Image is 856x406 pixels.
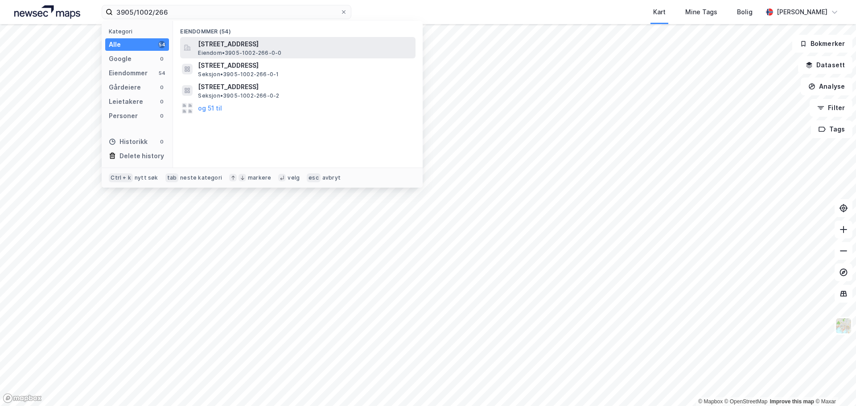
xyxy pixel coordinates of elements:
[109,39,121,50] div: Alle
[113,5,340,19] input: Søk på adresse, matrikkel, gårdeiere, leietakere eller personer
[198,39,412,49] span: [STREET_ADDRESS]
[322,174,341,181] div: avbryt
[198,82,412,92] span: [STREET_ADDRESS]
[811,363,856,406] iframe: Chat Widget
[158,70,165,77] div: 54
[811,120,852,138] button: Tags
[198,71,279,78] span: Seksjon • 3905-1002-266-0-1
[698,398,723,405] a: Mapbox
[109,96,143,107] div: Leietakere
[288,174,300,181] div: velg
[109,82,141,93] div: Gårdeiere
[653,7,666,17] div: Kart
[798,56,852,74] button: Datasett
[180,174,222,181] div: neste kategori
[198,49,281,57] span: Eiendom • 3905-1002-266-0-0
[685,7,717,17] div: Mine Tags
[811,363,856,406] div: Kontrollprogram for chat
[158,84,165,91] div: 0
[777,7,827,17] div: [PERSON_NAME]
[248,174,271,181] div: markere
[109,173,133,182] div: Ctrl + k
[109,68,148,78] div: Eiendommer
[135,174,158,181] div: nytt søk
[158,41,165,48] div: 54
[173,21,423,37] div: Eiendommer (54)
[158,138,165,145] div: 0
[158,98,165,105] div: 0
[737,7,753,17] div: Bolig
[165,173,179,182] div: tab
[109,53,132,64] div: Google
[198,92,279,99] span: Seksjon • 3905-1002-266-0-2
[307,173,321,182] div: esc
[109,28,169,35] div: Kategori
[3,393,42,403] a: Mapbox homepage
[801,78,852,95] button: Analyse
[109,136,148,147] div: Historikk
[14,5,80,19] img: logo.a4113a55bc3d86da70a041830d287a7e.svg
[810,99,852,117] button: Filter
[770,398,814,405] a: Improve this map
[792,35,852,53] button: Bokmerker
[198,103,222,114] button: og 51 til
[724,398,768,405] a: OpenStreetMap
[158,112,165,119] div: 0
[119,151,164,161] div: Delete history
[158,55,165,62] div: 0
[198,60,412,71] span: [STREET_ADDRESS]
[835,317,852,334] img: Z
[109,111,138,121] div: Personer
